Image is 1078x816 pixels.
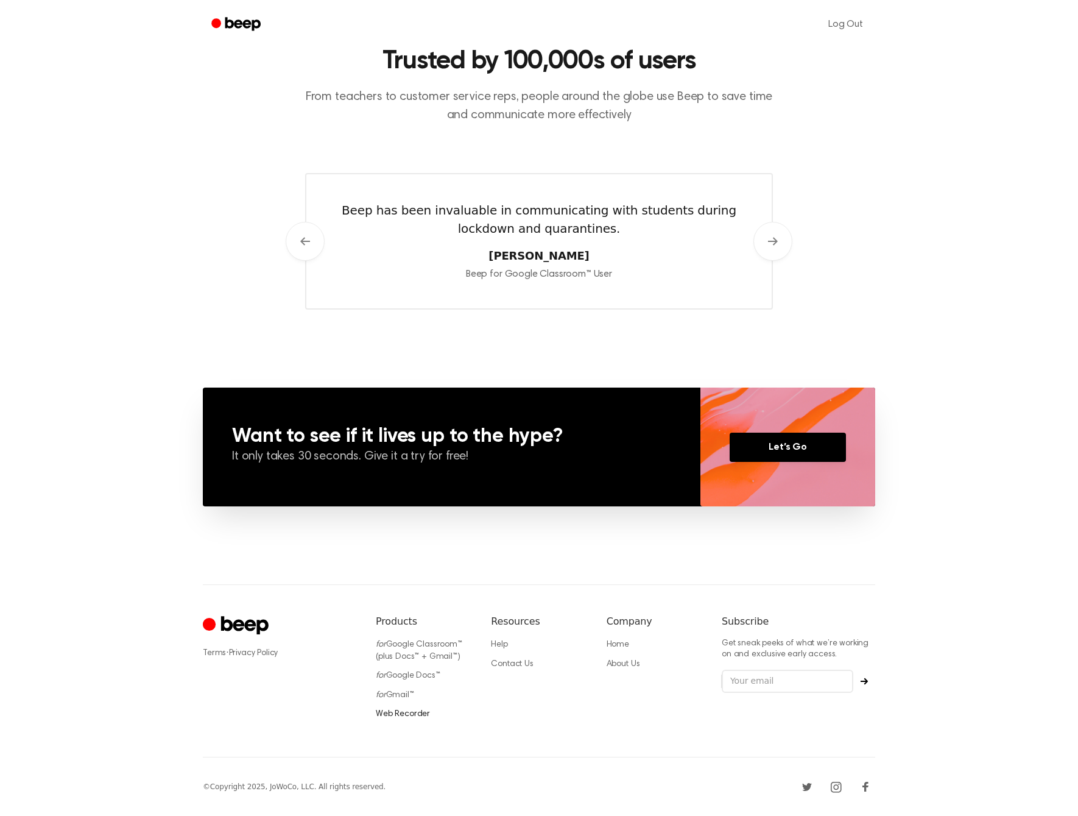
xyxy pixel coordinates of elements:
span: Beep for Google Classroom™ User [466,269,612,279]
h6: Company [607,614,702,629]
button: Subscribe [853,678,875,685]
i: for [376,640,386,649]
a: Privacy Policy [229,649,278,658]
a: forGmail™ [376,691,414,700]
i: for [376,691,386,700]
blockquote: Beep has been invaluable in communicating with students during lockdown and quarantines. [319,201,759,238]
p: From teachers to customer service reps, people around the globe use Beep to save time and communi... [305,88,773,124]
i: for [376,672,386,680]
a: Twitter [797,777,817,796]
a: Help [491,640,507,649]
a: Web Recorder [376,710,430,718]
input: Your email [722,670,853,693]
a: Log Out [816,10,875,39]
a: Beep [203,13,272,37]
a: Cruip [203,614,272,638]
a: Contact Us [491,660,533,669]
a: Terms [203,649,226,658]
div: · [203,647,356,659]
a: About Us [607,660,640,669]
a: Home [607,640,629,649]
p: Get sneak peeks of what we’re working on and exclusive early access. [722,639,875,660]
a: Let’s Go [730,433,846,462]
a: forGoogle Docs™ [376,672,440,680]
cite: [PERSON_NAME] [319,247,759,264]
h6: Resources [491,614,587,629]
h3: Want to see if it lives up to the hype? [232,427,671,446]
h6: Subscribe [722,614,875,629]
div: © Copyright 2025, JoWoCo, LLC. All rights reserved. [203,781,386,792]
a: Facebook [856,777,875,796]
a: forGoogle Classroom™ (plus Docs™ + Gmail™) [376,640,462,661]
h6: Products [376,614,471,629]
h2: Trusted by 100,000s of users [305,46,773,78]
p: It only takes 30 seconds. Give it a try for free! [232,449,671,466]
a: Instagram [826,777,846,796]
